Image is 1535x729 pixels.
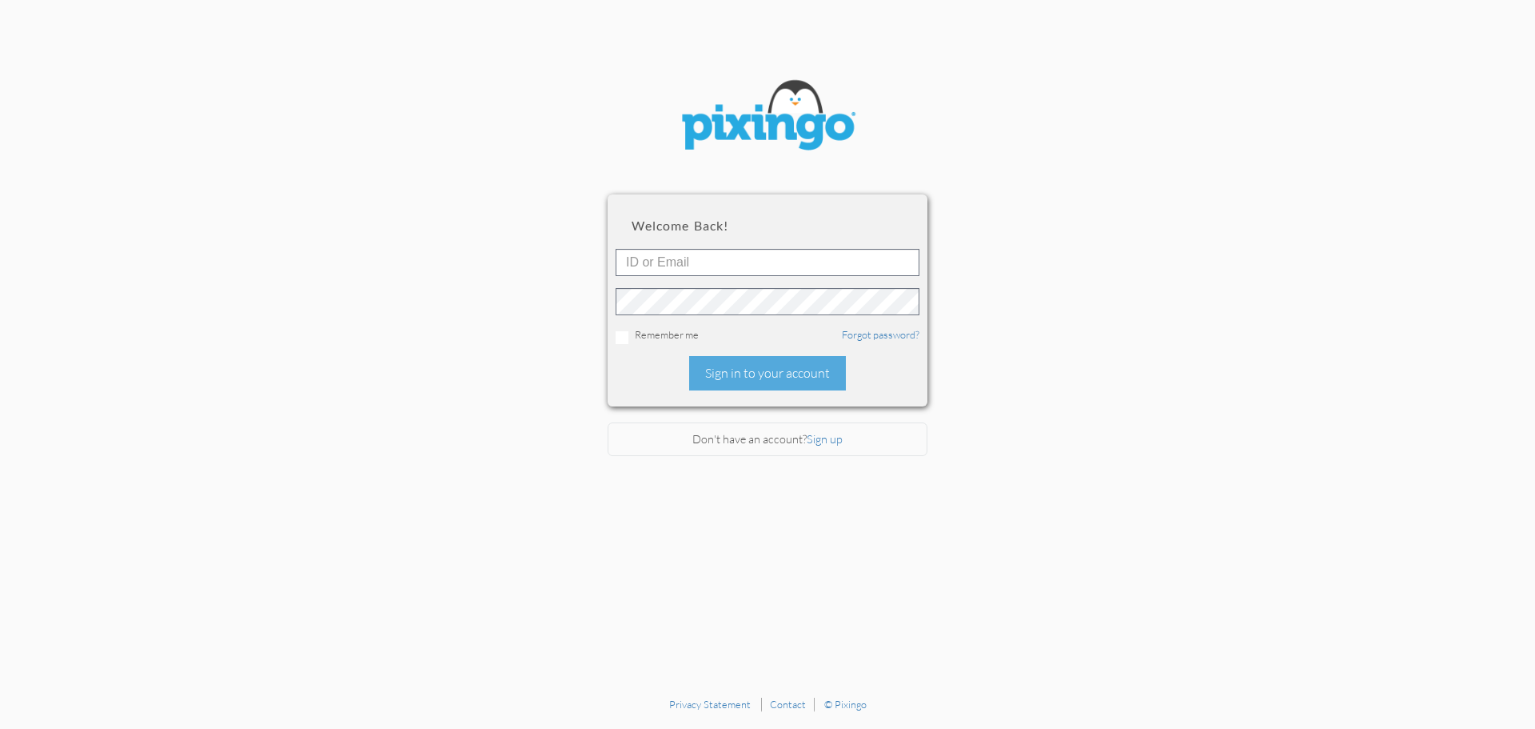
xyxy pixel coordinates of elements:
input: ID or Email [616,249,919,276]
img: pixingo logo [672,72,863,162]
div: Sign in to your account [689,356,846,391]
div: Don't have an account? [608,423,927,457]
a: Contact [770,698,806,711]
a: © Pixingo [824,698,867,711]
div: Remember me [616,327,919,344]
a: Sign up [807,432,843,446]
a: Forgot password? [842,328,919,341]
a: Privacy Statement [669,698,751,711]
h2: Welcome back! [632,218,903,233]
